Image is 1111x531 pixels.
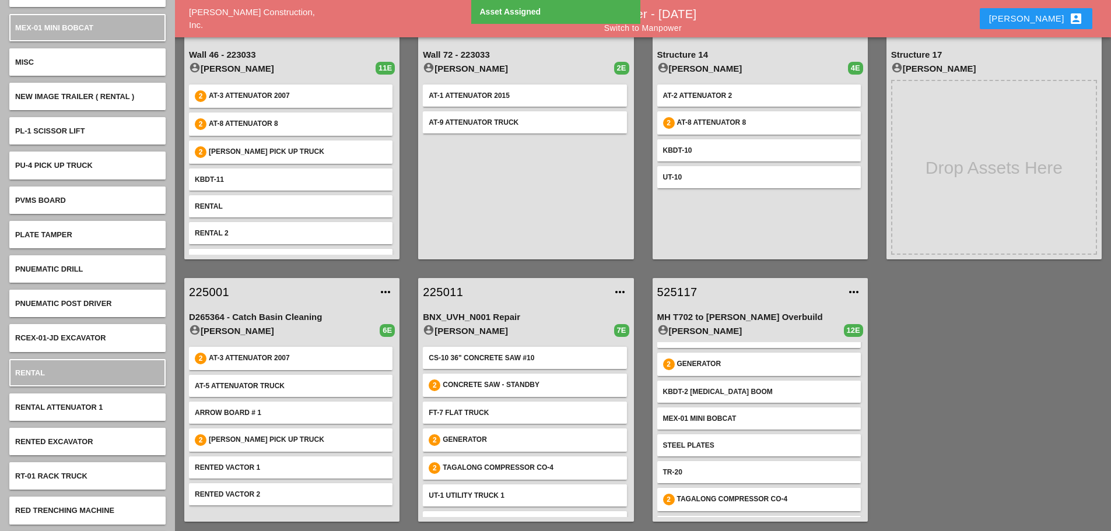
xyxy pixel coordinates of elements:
div: KBDT-2 [MEDICAL_DATA] Boom [663,386,855,397]
div: Arrow Board # 1 [195,407,387,418]
div: 2 [663,494,675,505]
i: account_circle [657,324,669,336]
span: RCEX-01-JD Excavator [15,333,106,342]
div: Generator [443,434,621,446]
span: Pnuematic Post Driver [15,299,111,308]
div: 2E [614,62,629,75]
i: more_horiz [613,285,627,299]
i: account_circle [657,62,669,73]
div: MH T702 to [PERSON_NAME] Overbuild [657,311,863,324]
div: 2 [663,358,675,370]
span: PL-1 Scissor lift [15,126,85,135]
div: AT-3 Attenuator 2007 [209,90,387,102]
div: KBDT-11 [195,174,387,185]
div: AT-8 ATTENUATOR 8 [677,117,855,129]
span: PU-4 Pick Up Truck [15,161,93,170]
i: account_circle [423,62,434,73]
div: 2 [195,90,206,102]
div: Wall 72 - 223033 [423,48,629,62]
div: RENTAL [195,201,387,212]
div: D265364 - Catch Basin Cleaning [189,311,395,324]
div: [PERSON_NAME] Pick up Truck [209,146,387,158]
div: 2 [195,146,206,158]
div: Tagalong Compressor CO-4 [677,494,855,505]
div: UT-1 Utility Truck 1 [429,490,621,501]
div: [PERSON_NAME] [989,12,1083,26]
span: MISC [15,58,34,66]
div: UT-10 [663,172,855,182]
div: Tagalong Compressor CO-4 [443,462,621,474]
i: more_horiz [378,285,392,299]
div: 2 [195,434,206,446]
div: [PERSON_NAME] [891,62,1097,76]
div: Wall 46 - 223033 [189,48,395,62]
div: Rented Vactor 1 [195,462,387,473]
div: TR-20 [663,467,855,477]
div: [PERSON_NAME] [657,62,848,76]
div: MEX-01 Mini BobCat [663,413,855,424]
div: CS-10 36" Concrete saw #10 [429,353,621,363]
div: Structure 17 [891,48,1097,62]
div: Rented Vactor 2 [195,489,387,500]
span: PVMS BOARD [15,196,66,205]
div: FT-7 Flat Truck [429,407,621,418]
i: account_circle [423,324,434,336]
div: [PERSON_NAME] Pick up Truck [209,434,387,446]
div: Asset Assigned [480,6,635,18]
span: RENTED EXCAVATOR [15,437,93,446]
div: 6E [380,324,395,337]
button: [PERSON_NAME] [980,8,1092,29]
span: Plate Tamper [15,230,72,239]
div: Steel Plates [663,440,855,451]
i: account_circle [189,62,201,73]
span: RENTAL ATTENUATOR 1 [15,403,103,412]
div: AT-8 ATTENUATOR 8 [209,118,387,130]
a: 525117 [657,283,840,301]
div: 2 [663,117,675,129]
div: 2 [429,462,440,474]
a: 225011 [423,283,605,301]
span: New Image Trailer ( Rental ) [15,92,134,101]
div: Concrete Saw - Standby [443,379,621,391]
i: more_horiz [847,285,861,299]
div: Generator [677,358,855,370]
div: 4E [848,62,863,75]
div: 2 [195,353,206,364]
a: [PERSON_NAME] Construction, Inc. [189,7,315,30]
div: [PERSON_NAME] [423,62,614,76]
div: Rental 2 [195,228,387,238]
div: AT-5 Attenuator Truck [195,381,387,391]
div: AT-1 Attenuator 2015 [429,90,621,101]
div: Structure 14 [657,48,863,62]
a: Switch to Manpower [604,23,682,33]
div: [PERSON_NAME] [657,324,844,338]
span: Pnuematic Drill [15,265,83,273]
div: 11E [376,62,395,75]
div: [PERSON_NAME] [423,324,614,338]
div: BNX_UVH_N001 Repair [423,311,629,324]
i: account_circle [891,62,903,73]
div: [PERSON_NAME] [189,324,380,338]
span: RENTAL [15,368,45,377]
div: AT-2 Attenuator 2 [663,90,855,101]
span: RT-01 Rack Truck [15,472,87,480]
div: 7E [614,324,629,337]
i: account_circle [189,324,201,336]
div: KBDT-10 [663,145,855,156]
div: 12E [844,324,863,337]
div: 2 [195,118,206,130]
span: MEX-01 Mini BobCat [15,23,93,32]
i: account_box [1069,12,1083,26]
a: 225001 [189,283,371,301]
div: 2 [429,434,440,446]
span: Red trenching machine [15,506,114,515]
div: 2 [429,379,440,391]
div: AT-3 Attenuator 2007 [209,353,387,364]
div: AT-9 Attenuator Truck [429,117,621,128]
div: [PERSON_NAME] [189,62,376,76]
